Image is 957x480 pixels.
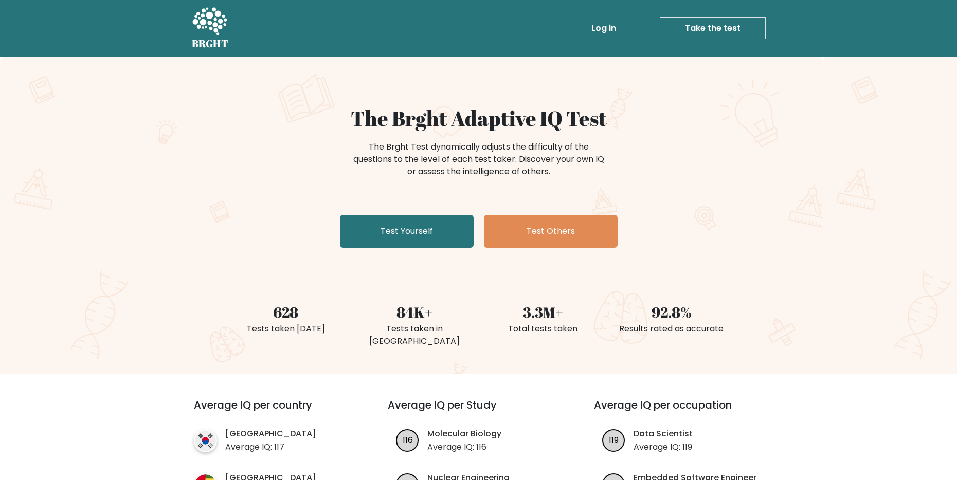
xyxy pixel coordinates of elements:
[340,215,474,248] a: Test Yourself
[427,428,501,440] a: Molecular Biology
[228,106,730,131] h1: The Brght Adaptive IQ Test
[228,301,344,323] div: 628
[485,301,601,323] div: 3.3M+
[192,4,229,52] a: BRGHT
[613,323,730,335] div: Results rated as accurate
[485,323,601,335] div: Total tests taken
[192,38,229,50] h5: BRGHT
[427,441,501,453] p: Average IQ: 116
[484,215,618,248] a: Test Others
[613,301,730,323] div: 92.8%
[225,428,316,440] a: [GEOGRAPHIC_DATA]
[634,441,693,453] p: Average IQ: 119
[194,429,217,452] img: country
[225,441,316,453] p: Average IQ: 117
[594,399,775,423] h3: Average IQ per occupation
[356,301,473,323] div: 84K+
[660,17,766,39] a: Take the test
[350,141,607,178] div: The Brght Test dynamically adjusts the difficulty of the questions to the level of each test take...
[634,428,693,440] a: Data Scientist
[403,434,413,446] text: 116
[194,399,351,423] h3: Average IQ per country
[609,434,619,446] text: 119
[228,323,344,335] div: Tests taken [DATE]
[356,323,473,347] div: Tests taken in [GEOGRAPHIC_DATA]
[587,18,620,39] a: Log in
[388,399,569,423] h3: Average IQ per Study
